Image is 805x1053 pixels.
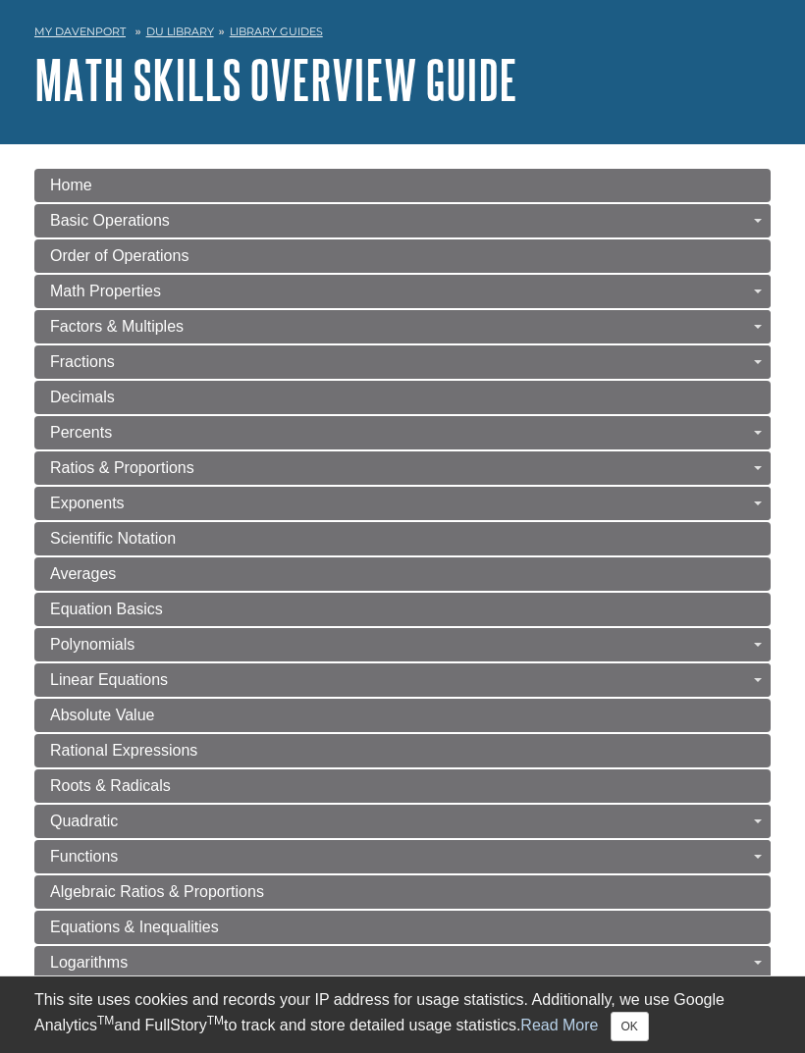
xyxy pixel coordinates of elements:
[50,283,161,299] span: Math Properties
[50,495,125,511] span: Exponents
[34,522,771,555] a: Scientific Notation
[34,769,771,803] a: Roots & Radicals
[34,451,771,485] a: Ratios & Proportions
[34,24,126,40] a: My Davenport
[34,557,771,591] a: Averages
[34,204,771,237] a: Basic Operations
[50,636,134,653] span: Polynomials
[50,671,168,688] span: Linear Equations
[50,318,184,335] span: Factors & Multiples
[50,848,118,865] span: Functions
[50,389,115,405] span: Decimals
[34,169,771,202] a: Home
[34,593,771,626] a: Equation Basics
[34,946,771,979] a: Logarithms
[34,487,771,520] a: Exponents
[520,1017,598,1033] a: Read More
[611,1012,649,1041] button: Close
[34,875,771,909] a: Algebraic Ratios & Proportions
[230,25,323,38] a: Library Guides
[34,699,771,732] a: Absolute Value
[34,628,771,661] a: Polynomials
[34,988,771,1041] div: This site uses cookies and records your IP address for usage statistics. Additionally, we use Goo...
[50,424,112,441] span: Percents
[50,530,176,547] span: Scientific Notation
[34,345,771,379] a: Fractions
[50,919,219,935] span: Equations & Inequalities
[34,840,771,873] a: Functions
[50,212,170,229] span: Basic Operations
[50,353,115,370] span: Fractions
[50,459,194,476] span: Ratios & Proportions
[50,177,92,193] span: Home
[50,954,128,971] span: Logarithms
[34,275,771,308] a: Math Properties
[50,565,116,582] span: Averages
[50,777,171,794] span: Roots & Radicals
[50,813,118,829] span: Quadratic
[34,381,771,414] a: Decimals
[34,49,517,110] a: Math Skills Overview Guide
[50,247,188,264] span: Order of Operations
[34,310,771,343] a: Factors & Multiples
[34,663,771,697] a: Linear Equations
[50,601,163,617] span: Equation Basics
[207,1014,224,1027] sup: TM
[34,19,771,50] nav: breadcrumb
[50,742,197,759] span: Rational Expressions
[97,1014,114,1027] sup: TM
[34,239,771,273] a: Order of Operations
[146,25,214,38] a: DU Library
[34,911,771,944] a: Equations & Inequalities
[50,707,154,723] span: Absolute Value
[50,883,264,900] span: Algebraic Ratios & Proportions
[34,805,771,838] a: Quadratic
[34,734,771,767] a: Rational Expressions
[34,416,771,449] a: Percents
